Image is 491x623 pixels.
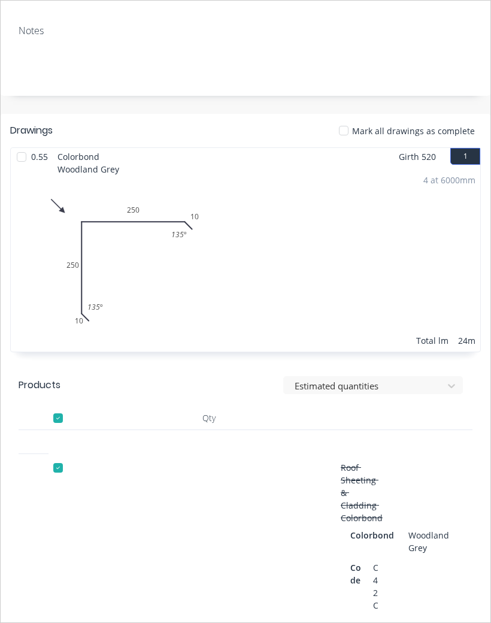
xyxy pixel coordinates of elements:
[350,527,399,544] div: Colorbond
[458,334,475,347] div: 24m
[416,334,448,347] div: Total lm
[423,174,475,186] div: 4 at 6000mm
[81,406,336,430] div: Qty
[10,123,53,138] div: Drawings
[368,559,378,614] div: C42C
[450,148,480,165] button: 1
[341,462,383,524] span: Roof Sheeting & Cladding Colorbond
[53,148,137,169] span: Colorbond Woodland Grey
[11,169,480,352] div: 01025025010135º135º4 at 6000mmTotal lm24m
[350,559,368,589] div: Code
[399,148,436,165] span: Girth 520
[19,378,60,392] div: Products
[352,125,475,137] span: Mark all drawings as complete
[26,148,53,169] span: 0.55
[19,25,472,37] div: Notes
